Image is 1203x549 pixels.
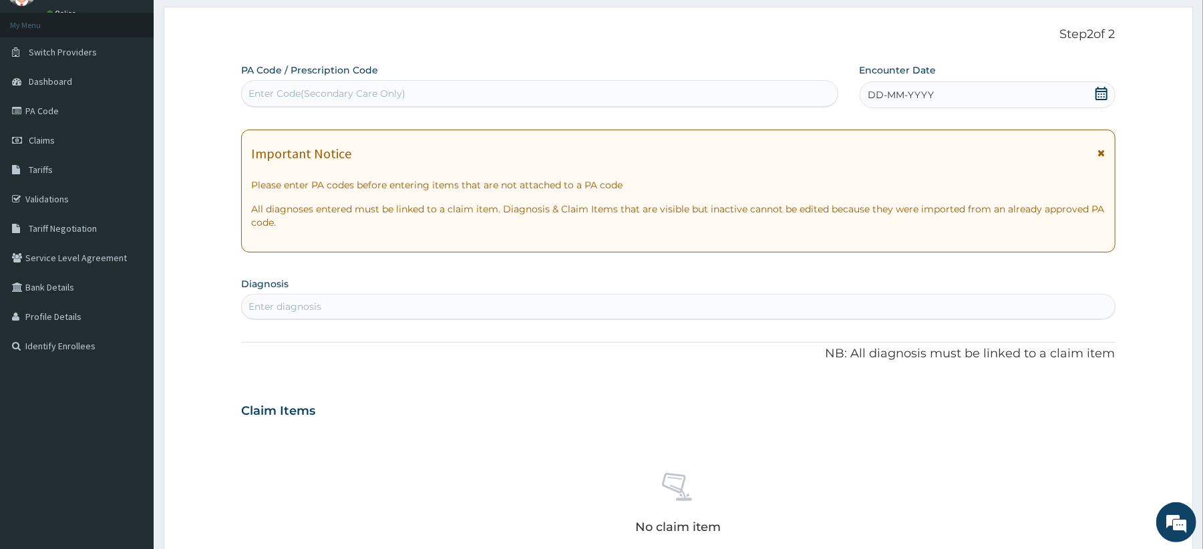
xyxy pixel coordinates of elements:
div: Minimize live chat window [219,7,251,39]
div: Enter diagnosis [248,300,321,313]
p: All diagnoses entered must be linked to a claim item. Diagnosis & Claim Items that are visible bu... [251,202,1105,229]
span: Claims [29,134,55,146]
span: Tariff Negotiation [29,222,97,234]
label: PA Code / Prescription Code [241,63,378,77]
label: Diagnosis [241,277,289,291]
span: Switch Providers [29,46,97,58]
div: Chat with us now [69,75,224,92]
p: NB: All diagnosis must be linked to a claim item [241,345,1115,363]
div: Enter Code(Secondary Care Only) [248,87,405,100]
p: Please enter PA codes before entering items that are not attached to a PA code [251,178,1105,192]
span: Dashboard [29,75,72,87]
span: Tariffs [29,164,53,176]
a: Online [47,9,79,18]
span: DD-MM-YYYY [868,88,934,102]
img: d_794563401_company_1708531726252_794563401 [25,67,54,100]
p: Step 2 of 2 [241,27,1115,42]
p: No claim item [635,520,721,534]
h1: Important Notice [251,146,351,161]
label: Encounter Date [860,63,936,77]
textarea: Type your message and hit 'Enter' [7,365,254,411]
h3: Claim Items [241,404,315,419]
span: We're online! [77,168,184,303]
